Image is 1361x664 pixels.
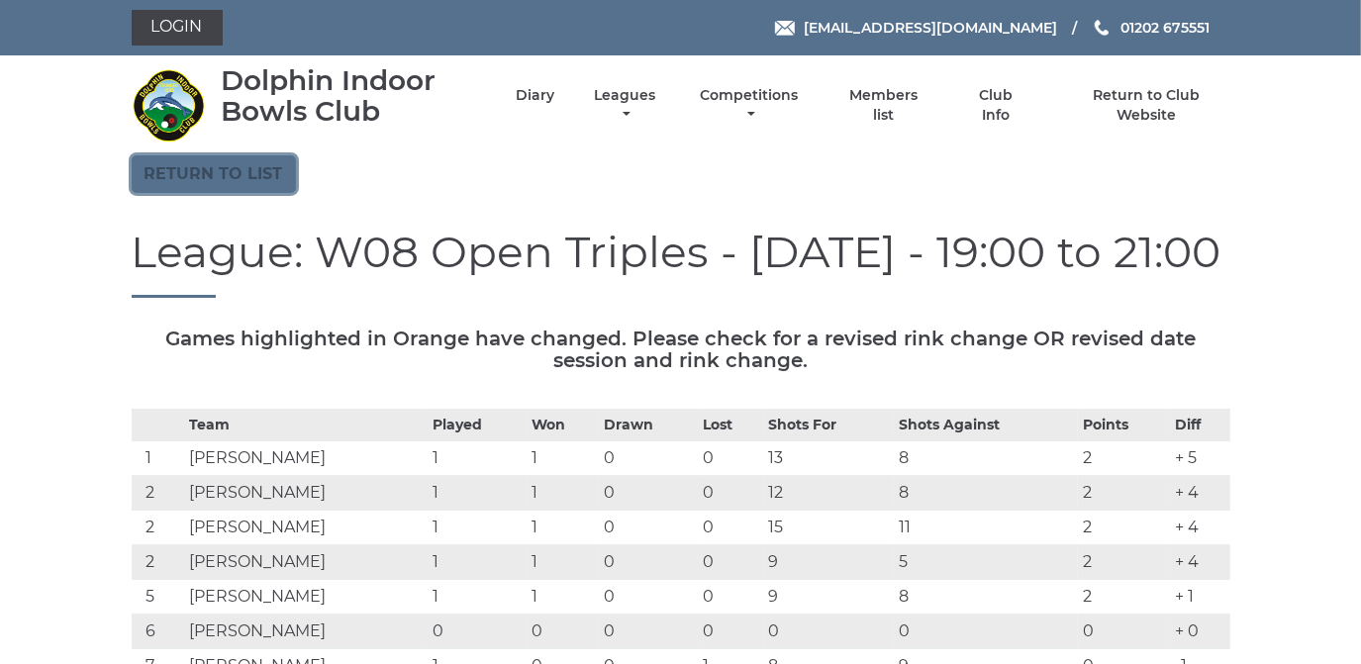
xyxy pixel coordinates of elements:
[764,615,894,649] td: 0
[599,511,698,545] td: 0
[1078,511,1170,545] td: 2
[527,476,599,511] td: 1
[184,410,428,441] th: Team
[1078,441,1170,476] td: 2
[894,615,1078,649] td: 0
[964,86,1028,125] a: Club Info
[764,545,894,580] td: 9
[804,19,1057,37] span: [EMAIL_ADDRESS][DOMAIN_NAME]
[132,441,184,476] td: 1
[1171,580,1230,615] td: + 1
[1171,441,1230,476] td: + 5
[698,441,764,476] td: 0
[132,155,296,193] a: Return to list
[764,580,894,615] td: 9
[894,410,1078,441] th: Shots Against
[764,441,894,476] td: 13
[428,615,527,649] td: 0
[184,441,428,476] td: [PERSON_NAME]
[698,410,764,441] th: Lost
[775,21,795,36] img: Email
[527,615,599,649] td: 0
[698,511,764,545] td: 0
[184,615,428,649] td: [PERSON_NAME]
[698,545,764,580] td: 0
[1078,580,1170,615] td: 2
[696,86,804,125] a: Competitions
[1171,615,1230,649] td: + 0
[764,476,894,511] td: 12
[894,476,1078,511] td: 8
[1171,410,1230,441] th: Diff
[894,580,1078,615] td: 8
[428,545,527,580] td: 1
[764,410,894,441] th: Shots For
[1078,476,1170,511] td: 2
[698,580,764,615] td: 0
[775,17,1057,39] a: Email [EMAIL_ADDRESS][DOMAIN_NAME]
[132,328,1230,371] h5: Games highlighted in Orange have changed. Please check for a revised rink change OR revised date ...
[132,68,206,142] img: Dolphin Indoor Bowls Club
[184,545,428,580] td: [PERSON_NAME]
[1095,20,1109,36] img: Phone us
[894,511,1078,545] td: 11
[837,86,928,125] a: Members list
[527,410,599,441] th: Won
[428,441,527,476] td: 1
[1078,545,1170,580] td: 2
[184,511,428,545] td: [PERSON_NAME]
[132,511,184,545] td: 2
[1171,511,1230,545] td: + 4
[599,410,698,441] th: Drawn
[698,615,764,649] td: 0
[516,86,554,105] a: Diary
[184,580,428,615] td: [PERSON_NAME]
[894,545,1078,580] td: 5
[589,86,660,125] a: Leagues
[221,65,481,127] div: Dolphin Indoor Bowls Club
[1171,476,1230,511] td: + 4
[132,476,184,511] td: 2
[599,615,698,649] td: 0
[527,441,599,476] td: 1
[527,580,599,615] td: 1
[894,441,1078,476] td: 8
[184,476,428,511] td: [PERSON_NAME]
[599,545,698,580] td: 0
[1078,410,1170,441] th: Points
[527,511,599,545] td: 1
[428,476,527,511] td: 1
[1092,17,1210,39] a: Phone us 01202 675551
[132,580,184,615] td: 5
[428,410,527,441] th: Played
[428,511,527,545] td: 1
[599,476,698,511] td: 0
[428,580,527,615] td: 1
[1171,545,1230,580] td: + 4
[764,511,894,545] td: 15
[1078,615,1170,649] td: 0
[698,476,764,511] td: 0
[132,228,1230,298] h1: League: W08 Open Triples - [DATE] - 19:00 to 21:00
[132,10,223,46] a: Login
[1062,86,1229,125] a: Return to Club Website
[599,580,698,615] td: 0
[599,441,698,476] td: 0
[1120,19,1210,37] span: 01202 675551
[527,545,599,580] td: 1
[132,545,184,580] td: 2
[132,615,184,649] td: 6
